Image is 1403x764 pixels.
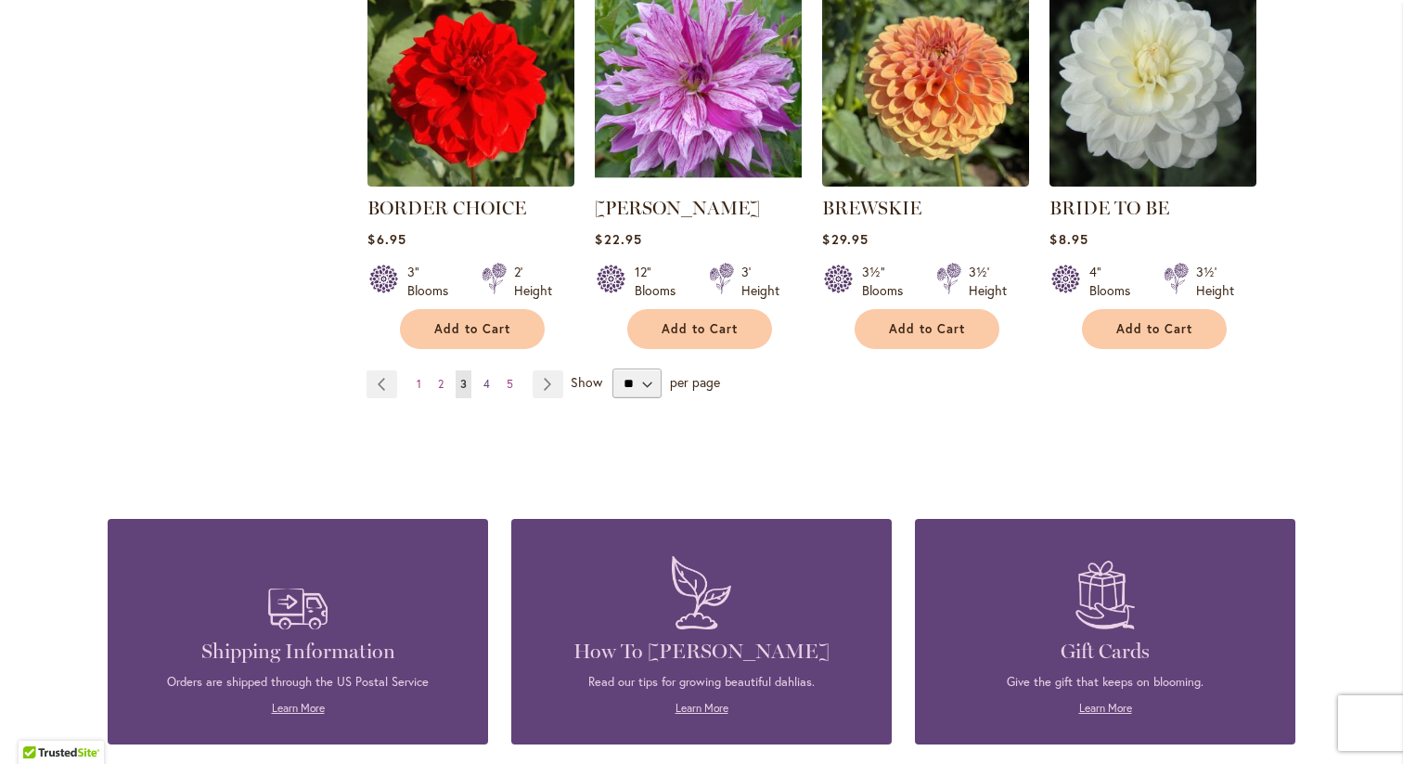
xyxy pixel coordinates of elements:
[407,263,459,300] div: 3" Blooms
[595,197,760,219] a: [PERSON_NAME]
[571,373,602,391] span: Show
[514,263,552,300] div: 2' Height
[670,373,720,391] span: per page
[460,377,467,391] span: 3
[434,321,510,337] span: Add to Cart
[412,370,426,398] a: 1
[438,377,444,391] span: 2
[367,173,574,190] a: BORDER CHOICE
[822,173,1029,190] a: BREWSKIE
[135,639,460,665] h4: Shipping Information
[1116,321,1192,337] span: Add to Cart
[1049,197,1169,219] a: BRIDE TO BE
[635,263,687,300] div: 12" Blooms
[943,674,1268,691] p: Give the gift that keeps on blooming.
[483,377,490,391] span: 4
[1079,701,1132,715] a: Learn More
[969,263,1007,300] div: 3½' Height
[676,701,728,715] a: Learn More
[14,698,66,750] iframe: Launch Accessibility Center
[1089,263,1141,300] div: 4" Blooms
[822,197,921,219] a: BREWSKIE
[595,230,641,248] span: $22.95
[822,230,868,248] span: $29.95
[741,263,779,300] div: 3' Height
[889,321,965,337] span: Add to Cart
[1049,230,1088,248] span: $8.95
[507,377,513,391] span: 5
[943,639,1268,665] h4: Gift Cards
[1049,173,1256,190] a: BRIDE TO BE
[479,370,495,398] a: 4
[862,263,914,300] div: 3½" Blooms
[417,377,421,391] span: 1
[1082,309,1227,349] button: Add to Cart
[627,309,772,349] button: Add to Cart
[135,674,460,691] p: Orders are shipped through the US Postal Service
[595,173,802,190] a: Brandon Michael
[400,309,545,349] button: Add to Cart
[539,639,864,665] h4: How To [PERSON_NAME]
[272,701,325,715] a: Learn More
[502,370,518,398] a: 5
[367,197,526,219] a: BORDER CHOICE
[1196,263,1234,300] div: 3½' Height
[433,370,448,398] a: 2
[367,230,405,248] span: $6.95
[662,321,738,337] span: Add to Cart
[539,674,864,691] p: Read our tips for growing beautiful dahlias.
[855,309,999,349] button: Add to Cart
